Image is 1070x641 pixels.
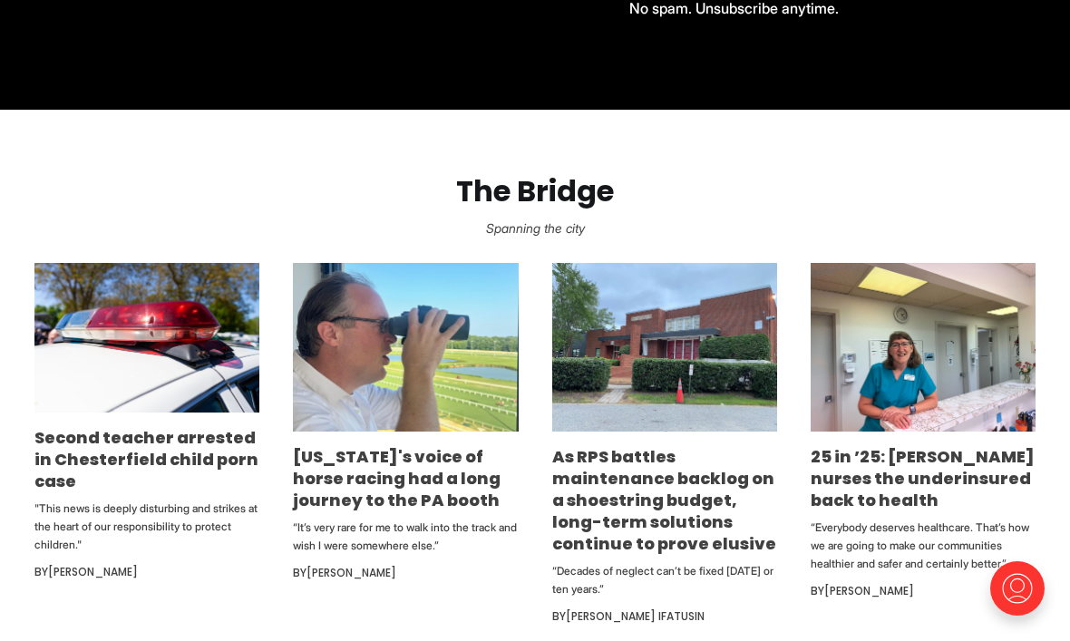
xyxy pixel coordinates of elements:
[293,445,501,511] a: [US_STATE]'s voice of horse racing had a long journey to the PA booth
[552,445,776,555] a: As RPS battles maintenance backlog on a shoestring budget, long-term solutions continue to prove ...
[34,426,258,492] a: Second teacher arrested in Chesterfield child porn case
[29,175,1041,209] h2: The Bridge
[293,519,518,555] p: “It’s very rare for me to walk into the track and wish I were somewhere else.”
[824,583,914,598] a: [PERSON_NAME]
[34,263,259,413] img: Second teacher arrested in Chesterfield child porn case
[293,562,518,584] div: By
[34,500,259,554] p: "This news is deeply disturbing and strikes at the heart of our responsibility to protect children."
[34,561,259,583] div: By
[566,608,705,624] a: [PERSON_NAME] Ifatusin
[975,552,1070,641] iframe: portal-trigger
[552,263,777,432] img: As RPS battles maintenance backlog on a shoestring budget, long-term solutions continue to prove ...
[811,519,1036,573] p: “Everybody deserves healthcare. That’s how we are going to make our communities healthier and saf...
[811,445,1035,511] a: 25 in ’25: [PERSON_NAME] nurses the underinsured back to health
[29,216,1041,241] p: Spanning the city
[552,562,777,598] p: “Decades of neglect can’t be fixed [DATE] or ten years.”
[293,263,518,432] img: Virginia's voice of horse racing had a long journey to the PA booth
[48,564,138,579] a: [PERSON_NAME]
[811,580,1036,602] div: By
[811,263,1036,432] img: 25 in ’25: Marilyn Metzler nurses the underinsured back to health
[306,565,396,580] a: [PERSON_NAME]
[552,606,777,627] div: By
